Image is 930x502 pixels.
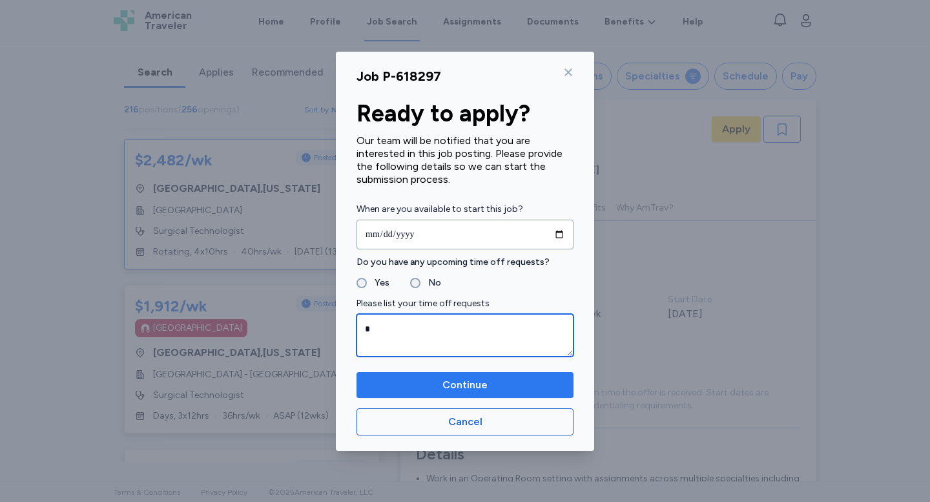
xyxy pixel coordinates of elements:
label: Please list your time off requests [356,296,573,311]
button: Continue [356,372,573,398]
span: Cancel [448,414,482,430]
div: Our team will be notified that you are interested in this job posting. Please provide the followi... [356,134,573,186]
span: Continue [442,377,488,393]
div: Job P-618297 [356,67,441,85]
label: When are you available to start this job? [356,202,573,217]
label: Do you have any upcoming time off requests? [356,255,573,270]
label: No [420,275,441,291]
button: Cancel [356,408,573,435]
div: Ready to apply? [356,101,573,127]
label: Yes [367,275,389,291]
